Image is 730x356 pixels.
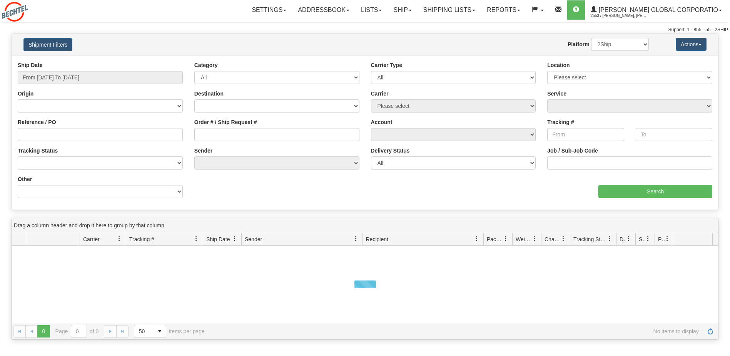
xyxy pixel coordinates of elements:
[712,139,729,217] iframe: chat widget
[18,175,32,183] label: Other
[547,147,598,154] label: Job / Sub-Job Code
[129,235,154,243] span: Tracking #
[499,232,512,245] a: Packages filter column settings
[470,232,483,245] a: Recipient filter column settings
[292,0,355,20] a: Addressbook
[18,147,58,154] label: Tracking Status
[641,232,655,245] a: Shipment Issues filter column settings
[134,325,205,338] span: items per page
[37,325,50,338] span: Page 0
[585,0,728,20] a: [PERSON_NAME] Global Corporatio 2553 / [PERSON_NAME], [PERSON_NAME]
[113,232,126,245] a: Carrier filter column settings
[597,7,718,13] span: [PERSON_NAME] Global Corporatio
[547,61,570,69] label: Location
[528,232,541,245] a: Weight filter column settings
[371,90,389,97] label: Carrier
[194,147,212,154] label: Sender
[388,0,417,20] a: Ship
[23,38,72,51] button: Shipment Filters
[206,235,230,243] span: Ship Date
[2,27,728,33] div: Support: 1 - 855 - 55 - 2SHIP
[371,147,410,154] label: Delivery Status
[83,235,100,243] span: Carrier
[661,232,674,245] a: Pickup Status filter column settings
[2,2,28,22] img: logo2553.jpg
[371,118,393,126] label: Account
[245,235,262,243] span: Sender
[18,118,56,126] label: Reference / PO
[228,232,241,245] a: Ship Date filter column settings
[418,0,481,20] a: Shipping lists
[620,235,626,243] span: Delivery Status
[355,0,388,20] a: Lists
[557,232,570,245] a: Charge filter column settings
[194,118,257,126] label: Order # / Ship Request #
[18,90,33,97] label: Origin
[134,325,166,338] span: Page sizes drop down
[591,12,648,20] span: 2553 / [PERSON_NAME], [PERSON_NAME]
[366,235,388,243] span: Recipient
[349,232,362,245] a: Sender filter column settings
[139,327,149,335] span: 50
[215,328,699,334] span: No items to display
[190,232,203,245] a: Tracking # filter column settings
[481,0,526,20] a: Reports
[547,90,566,97] label: Service
[603,232,616,245] a: Tracking Status filter column settings
[676,38,707,51] button: Actions
[194,90,224,97] label: Destination
[568,40,590,48] label: Platform
[547,128,624,141] input: From
[194,61,218,69] label: Category
[487,235,503,243] span: Packages
[371,61,402,69] label: Carrier Type
[573,235,607,243] span: Tracking Status
[55,325,99,338] span: Page of 0
[18,61,43,69] label: Ship Date
[704,325,717,338] a: Refresh
[622,232,635,245] a: Delivery Status filter column settings
[154,325,166,338] span: select
[246,0,292,20] a: Settings
[639,235,645,243] span: Shipment Issues
[12,218,718,233] div: grid grouping header
[658,235,665,243] span: Pickup Status
[516,235,532,243] span: Weight
[547,118,574,126] label: Tracking #
[598,185,712,198] input: Search
[545,235,561,243] span: Charge
[636,128,712,141] input: To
